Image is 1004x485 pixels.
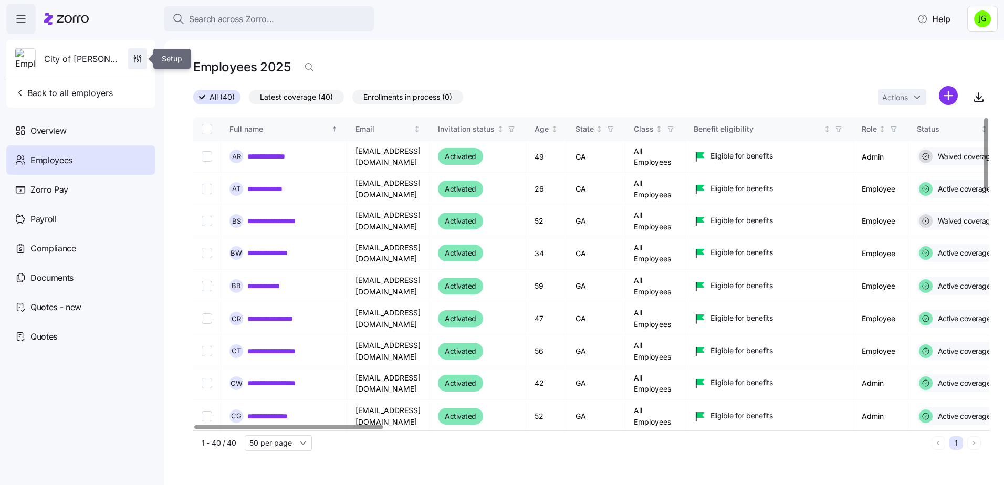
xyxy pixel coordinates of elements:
button: Back to all employers [11,82,117,103]
div: Not sorted [595,125,603,133]
svg: add icon [939,86,958,105]
th: ClassNot sorted [625,117,685,141]
span: Documents [30,271,74,284]
input: Select record 7 [202,346,212,356]
span: B S [232,218,241,225]
span: Compliance [30,242,76,255]
td: Employee [853,205,908,237]
td: All Employees [625,270,685,302]
th: Full nameSorted ascending [221,117,347,141]
div: Not sorted [980,125,988,133]
span: 1 - 40 / 40 [202,438,236,448]
span: Quotes [30,330,57,343]
a: Quotes [6,322,155,351]
span: Activated [445,150,476,163]
span: Activated [445,183,476,195]
input: Select all records [202,124,212,134]
span: Waived coverage [935,216,995,226]
span: Back to all employers [15,87,113,99]
th: AgeNot sorted [526,117,567,141]
span: Payroll [30,213,57,226]
span: B W [231,250,242,257]
div: Not sorted [823,125,831,133]
td: 34 [526,237,567,270]
th: Invitation statusNot sorted [430,117,526,141]
img: Employer logo [15,49,35,70]
span: Eligible for benefits [710,410,773,421]
span: City of [PERSON_NAME] [44,52,120,66]
div: Invitation status [438,123,495,135]
div: Role [862,123,877,135]
div: Sorted ascending [331,125,338,133]
img: a4774ed6021b6d0ef619099e609a7ec5 [974,10,991,27]
span: Activated [445,410,476,423]
span: Employees [30,154,72,167]
span: Activated [445,215,476,227]
span: A T [232,185,240,192]
span: Enrollments in process (0) [363,90,452,104]
span: Eligible for benefits [710,183,773,194]
td: GA [567,400,625,433]
a: Payroll [6,204,155,234]
span: Activated [445,280,476,292]
td: [EMAIL_ADDRESS][DOMAIN_NAME] [347,335,430,367]
span: C G [231,413,242,419]
td: 56 [526,335,567,367]
a: Zorro Pay [6,175,155,204]
td: [EMAIL_ADDRESS][DOMAIN_NAME] [347,367,430,400]
div: Status [917,123,979,135]
span: Active coverage [935,281,991,291]
div: Benefit eligibility [694,123,822,135]
td: 59 [526,270,567,302]
a: Documents [6,263,155,292]
td: GA [567,367,625,400]
td: Employee [853,237,908,270]
td: Employee [853,335,908,367]
input: Select record 8 [202,378,212,388]
span: A R [232,153,241,160]
span: Active coverage [935,248,991,258]
td: [EMAIL_ADDRESS][DOMAIN_NAME] [347,205,430,237]
span: Quotes - new [30,301,81,314]
td: Employee [853,302,908,335]
td: All Employees [625,302,685,335]
button: Search across Zorro... [164,6,374,31]
td: Admin [853,367,908,400]
td: 26 [526,173,567,205]
td: Employee [853,270,908,302]
span: B B [232,282,241,289]
td: 52 [526,205,567,237]
span: Activated [445,247,476,259]
button: Help [909,8,959,29]
td: All Employees [625,237,685,270]
input: Select record 1 [202,151,212,162]
input: Select record 4 [202,248,212,258]
span: Activated [445,345,476,357]
span: Zorro Pay [30,183,68,196]
div: Class [634,123,654,135]
td: All Employees [625,335,685,367]
span: C W [231,380,243,387]
span: Activated [445,377,476,389]
span: Eligible for benefits [710,151,773,161]
td: [EMAIL_ADDRESS][DOMAIN_NAME] [347,173,430,205]
div: Not sorted [878,125,886,133]
td: 52 [526,400,567,433]
td: [EMAIL_ADDRESS][DOMAIN_NAME] [347,237,430,270]
th: RoleNot sorted [853,117,908,141]
a: Overview [6,116,155,145]
div: State [576,123,594,135]
td: GA [567,335,625,367]
th: StateNot sorted [567,117,625,141]
td: All Employees [625,205,685,237]
td: Admin [853,400,908,433]
td: 42 [526,367,567,400]
td: 47 [526,302,567,335]
th: Benefit eligibilityNot sorted [685,117,853,141]
td: [EMAIL_ADDRESS][DOMAIN_NAME] [347,141,430,173]
td: All Employees [625,173,685,205]
td: [EMAIL_ADDRESS][DOMAIN_NAME] [347,270,430,302]
span: C T [232,347,241,354]
h1: Employees 2025 [193,59,290,75]
div: Not sorted [551,125,558,133]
